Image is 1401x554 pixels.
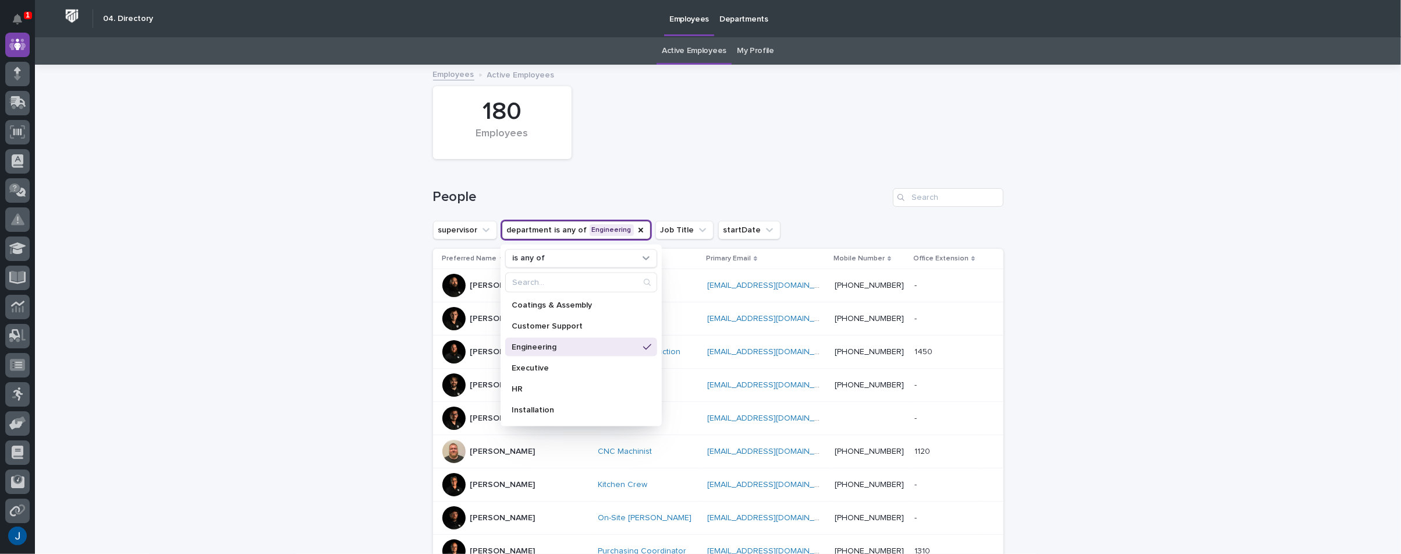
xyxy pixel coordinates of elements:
p: is any of [513,253,545,263]
p: - [914,511,919,523]
p: Customer Support [512,322,639,330]
button: startDate [718,221,781,239]
a: Active Employees [662,37,726,65]
p: Preferred Name [442,252,497,265]
button: Job Title [655,221,714,239]
a: [EMAIL_ADDRESS][DOMAIN_NAME] [707,481,839,489]
p: HR [512,384,639,393]
p: 1 [26,11,30,19]
p: 1120 [914,444,932,457]
button: users-avatar [5,524,30,548]
p: Mobile Number [833,252,885,265]
button: supervisor [433,221,497,239]
p: Office Extension [913,252,969,265]
tr: [PERSON_NAME]Service Tech [EMAIL_ADDRESS][DOMAIN_NAME] -- [433,402,1003,435]
tr: [PERSON_NAME]Director of Production [EMAIL_ADDRESS][DOMAIN_NAME] [PHONE_NUMBER]14501450 [433,336,1003,369]
p: - [914,378,919,390]
p: [PERSON_NAME] [470,480,535,490]
tr: [PERSON_NAME]Shop Crew [EMAIL_ADDRESS][DOMAIN_NAME] [PHONE_NUMBER]-- [433,269,1003,302]
a: [PHONE_NUMBER] [835,447,904,456]
p: Coatings & Assembly [512,301,639,309]
p: [PERSON_NAME] [470,380,535,390]
div: Employees [453,128,552,152]
h2: 04. Directory [103,14,153,24]
a: [PHONE_NUMBER] [835,315,904,323]
a: [EMAIL_ADDRESS][DOMAIN_NAME] [707,514,839,522]
p: Installation [512,405,639,414]
tr: [PERSON_NAME]Kitchen Crew [EMAIL_ADDRESS][DOMAIN_NAME] [PHONE_NUMBER]-- [433,468,1003,502]
div: Notifications1 [15,14,30,33]
p: [PERSON_NAME] [470,347,535,357]
a: Employees [433,67,474,80]
p: [PERSON_NAME] [470,414,535,424]
p: - [914,411,919,424]
a: [PHONE_NUMBER] [835,481,904,489]
tr: [PERSON_NAME]CNC Machinist [EMAIL_ADDRESS][DOMAIN_NAME] [PHONE_NUMBER]11201120 [433,435,1003,468]
a: Kitchen Crew [598,480,647,490]
h1: People [433,189,888,206]
button: Notifications [5,7,30,31]
a: [PHONE_NUMBER] [835,514,904,522]
tr: [PERSON_NAME]On-Site [PERSON_NAME] [EMAIL_ADDRESS][DOMAIN_NAME] [PHONE_NUMBER]-- [433,502,1003,535]
tr: [PERSON_NAME]Shop Crew [EMAIL_ADDRESS][DOMAIN_NAME] [PHONE_NUMBER]-- [433,369,1003,402]
p: Active Employees [487,68,555,80]
div: 180 [453,97,552,126]
p: 1450 [914,345,935,357]
a: [EMAIL_ADDRESS][DOMAIN_NAME] [707,381,839,389]
p: - [914,312,919,324]
p: [PERSON_NAME] [470,314,535,324]
p: Primary Email [706,252,751,265]
p: [PERSON_NAME] [470,447,535,457]
input: Search [506,273,657,291]
p: Engineering [512,343,639,351]
a: On-Site [PERSON_NAME] [598,513,691,523]
p: [PERSON_NAME] [470,281,535,291]
div: Search [505,272,657,292]
a: [PHONE_NUMBER] [835,381,904,389]
input: Search [893,188,1003,207]
a: [PHONE_NUMBER] [835,281,904,290]
a: [PHONE_NUMBER] [835,348,904,356]
a: CNC Machinist [598,447,652,457]
p: - [914,478,919,490]
p: [PERSON_NAME] [470,513,535,523]
a: [EMAIL_ADDRESS][DOMAIN_NAME] [707,315,839,323]
a: [EMAIL_ADDRESS][DOMAIN_NAME] [707,348,839,356]
p: Executive [512,364,639,372]
tr: [PERSON_NAME]On-Site Crew [EMAIL_ADDRESS][DOMAIN_NAME] [PHONE_NUMBER]-- [433,302,1003,336]
img: Workspace Logo [61,5,83,27]
a: [EMAIL_ADDRESS][DOMAIN_NAME] [707,414,839,422]
a: [EMAIL_ADDRESS][DOMAIN_NAME] [707,447,839,456]
a: My Profile [737,37,774,65]
p: - [914,278,919,291]
a: [EMAIL_ADDRESS][DOMAIN_NAME] [707,281,839,290]
button: department [502,221,651,239]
